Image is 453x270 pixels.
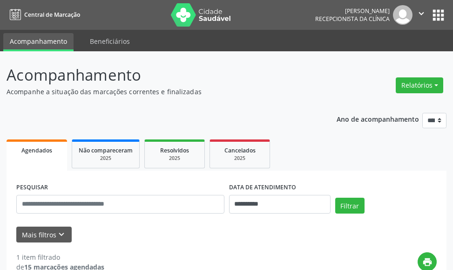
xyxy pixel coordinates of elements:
[7,63,315,87] p: Acompanhamento
[56,229,67,240] i: keyboard_arrow_down
[7,87,315,97] p: Acompanhe a situação das marcações correntes e finalizadas
[416,8,426,19] i: 
[79,155,133,162] div: 2025
[83,33,136,49] a: Beneficiários
[315,7,390,15] div: [PERSON_NAME]
[151,155,198,162] div: 2025
[3,33,74,51] a: Acompanhamento
[79,146,133,154] span: Não compareceram
[160,146,189,154] span: Resolvidos
[16,227,72,243] button: Mais filtroskeyboard_arrow_down
[393,5,412,25] img: img
[21,146,52,154] span: Agendados
[412,5,430,25] button: 
[422,257,433,267] i: print
[16,180,48,195] label: PESQUISAR
[430,7,446,23] button: apps
[16,252,104,262] div: 1 item filtrado
[24,11,80,19] span: Central de Marcação
[224,146,256,154] span: Cancelados
[7,7,80,22] a: Central de Marcação
[396,77,443,93] button: Relatórios
[216,155,263,162] div: 2025
[229,180,296,195] label: DATA DE ATENDIMENTO
[337,113,419,125] p: Ano de acompanhamento
[335,198,365,214] button: Filtrar
[315,15,390,23] span: Recepcionista da clínica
